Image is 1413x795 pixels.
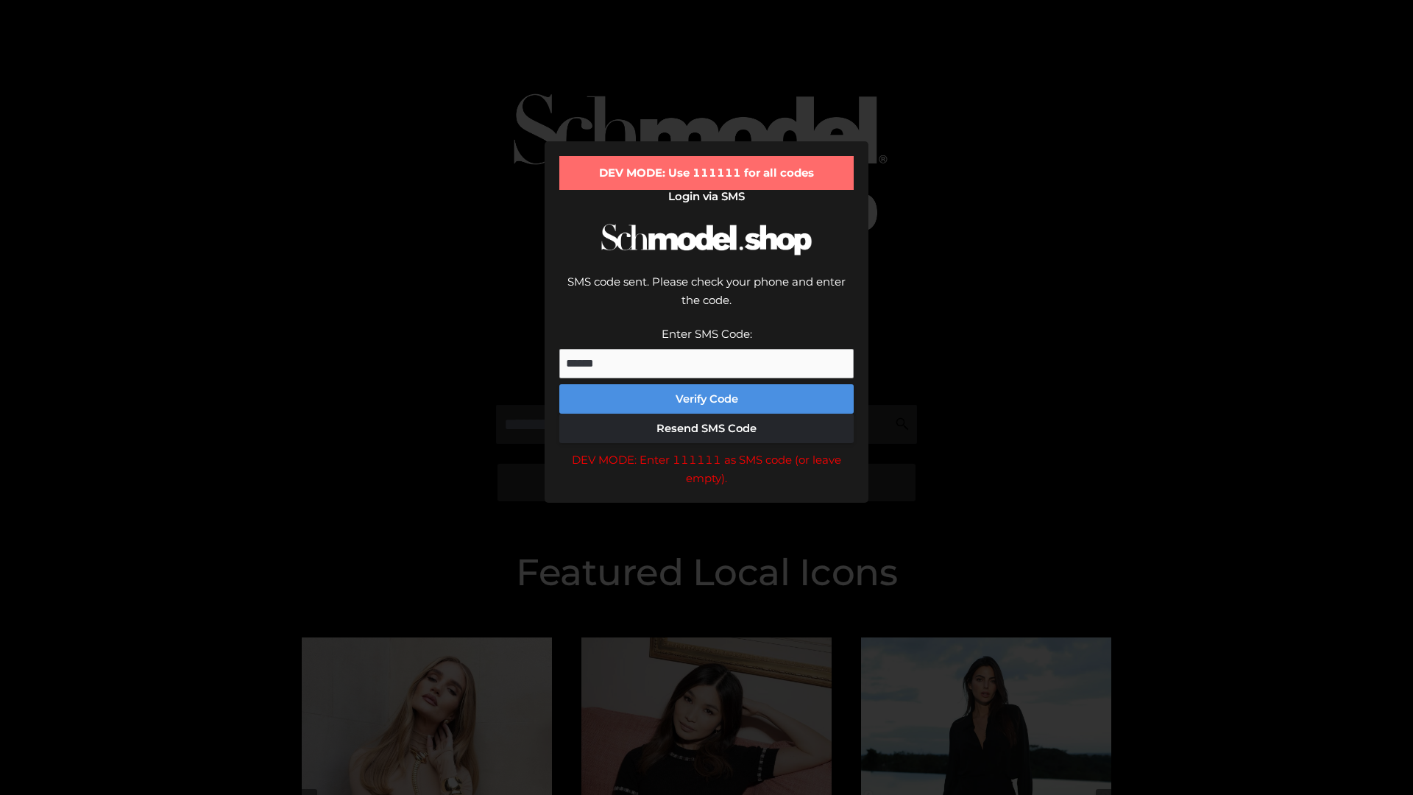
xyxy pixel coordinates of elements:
button: Resend SMS Code [559,414,854,443]
div: DEV MODE: Enter 111111 as SMS code (or leave empty). [559,451,854,488]
label: Enter SMS Code: [662,327,752,341]
div: SMS code sent. Please check your phone and enter the code. [559,272,854,325]
h2: Login via SMS [559,190,854,203]
button: Verify Code [559,384,854,414]
div: DEV MODE: Use 111111 for all codes [559,156,854,190]
img: Schmodel Logo [596,211,817,269]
